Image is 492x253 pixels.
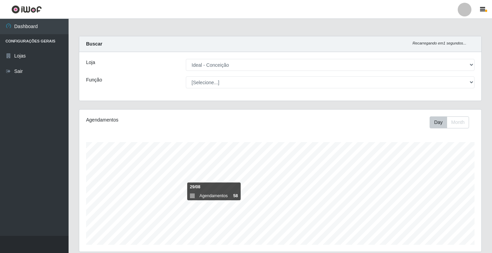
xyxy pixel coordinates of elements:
[430,116,475,128] div: Toolbar with button groups
[86,41,102,47] strong: Buscar
[86,76,102,84] label: Função
[447,116,469,128] button: Month
[86,116,242,124] div: Agendamentos
[430,116,447,128] button: Day
[412,41,466,45] i: Recarregando em 1 segundos...
[11,5,42,14] img: CoreUI Logo
[430,116,469,128] div: First group
[86,59,95,66] label: Loja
